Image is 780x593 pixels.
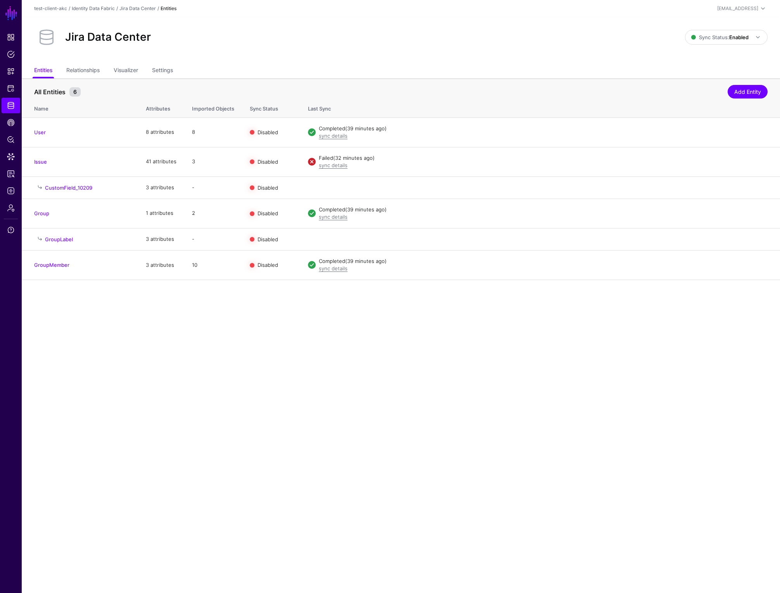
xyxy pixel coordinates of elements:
[184,228,242,250] td: -
[319,133,348,139] a: sync details
[32,87,67,97] span: All Entities
[45,236,73,242] a: GroupLabel
[156,5,161,12] div: /
[7,226,15,234] span: Support
[161,5,176,11] strong: Entities
[34,5,67,11] a: test-client-akc
[138,97,184,118] th: Attributes
[119,5,156,11] a: Jira Data Center
[319,265,348,271] a: sync details
[2,132,20,147] a: Policy Lens
[22,97,138,118] th: Name
[2,149,20,164] a: Data Lens
[2,81,20,96] a: Protected Systems
[7,85,15,92] span: Protected Systems
[7,67,15,75] span: Snippets
[7,50,15,58] span: Policies
[7,187,15,195] span: Logs
[258,262,278,268] span: Disabled
[319,258,768,265] div: Completed (39 minutes ago)
[7,170,15,178] span: Reports
[2,98,20,113] a: Identity Data Fabric
[34,159,47,165] a: Issue
[691,34,749,40] span: Sync Status:
[242,97,300,118] th: Sync Status
[115,5,119,12] div: /
[138,176,184,199] td: 3 attributes
[34,210,49,216] a: Group
[184,118,242,147] td: 8
[258,210,278,216] span: Disabled
[114,64,138,78] a: Visualizer
[34,64,52,78] a: Entities
[319,125,768,133] div: Completed (39 minutes ago)
[184,97,242,118] th: Imported Objects
[319,162,348,168] a: sync details
[184,147,242,176] td: 3
[2,200,20,216] a: Admin
[258,184,278,190] span: Disabled
[258,129,278,135] span: Disabled
[138,147,184,176] td: 41 attributes
[184,176,242,199] td: -
[72,5,115,11] a: Identity Data Fabric
[2,183,20,199] a: Logs
[729,34,749,40] strong: Enabled
[7,119,15,126] span: CAEP Hub
[258,236,278,242] span: Disabled
[319,206,768,214] div: Completed (39 minutes ago)
[34,262,69,268] a: GroupMember
[319,214,348,220] a: sync details
[717,5,758,12] div: [EMAIL_ADDRESS]
[258,159,278,165] span: Disabled
[2,166,20,182] a: Reports
[184,199,242,228] td: 2
[319,154,768,162] div: Failed (32 minutes ago)
[152,64,173,78] a: Settings
[45,185,92,191] a: CustomField_10209
[67,5,72,12] div: /
[5,5,18,22] a: SGNL
[184,250,242,280] td: 10
[7,102,15,109] span: Identity Data Fabric
[7,136,15,143] span: Policy Lens
[66,64,100,78] a: Relationships
[69,87,81,97] small: 6
[7,33,15,41] span: Dashboard
[300,97,780,118] th: Last Sync
[728,85,768,99] a: Add Entity
[138,118,184,147] td: 8 attributes
[2,115,20,130] a: CAEP Hub
[65,31,151,44] h2: Jira Data Center
[2,64,20,79] a: Snippets
[2,29,20,45] a: Dashboard
[7,153,15,161] span: Data Lens
[138,228,184,250] td: 3 attributes
[138,250,184,280] td: 3 attributes
[7,204,15,212] span: Admin
[34,129,46,135] a: User
[138,199,184,228] td: 1 attributes
[2,47,20,62] a: Policies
